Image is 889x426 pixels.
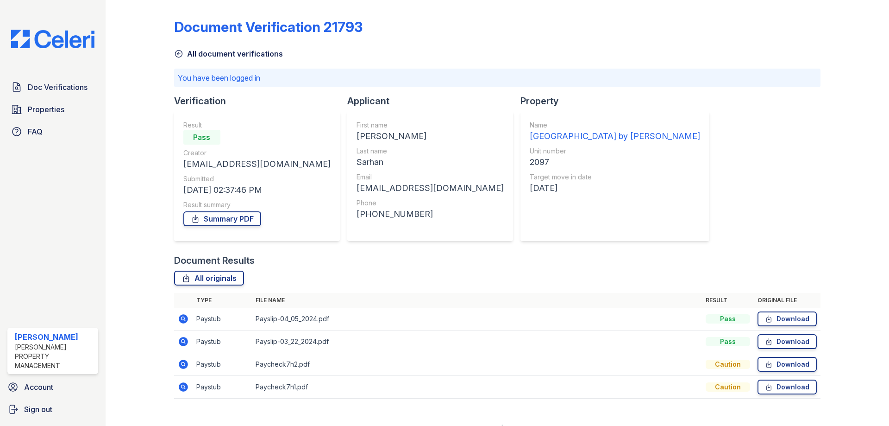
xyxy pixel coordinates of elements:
[252,353,702,376] td: Paycheck7h2.pdf
[520,95,717,108] div: Property
[183,158,331,171] div: [EMAIL_ADDRESS][DOMAIN_NAME]
[183,174,331,184] div: Submitted
[758,380,817,394] a: Download
[252,376,702,399] td: Paycheck7h1.pdf
[754,293,820,308] th: Original file
[4,30,102,48] img: CE_Logo_Blue-a8612792a0a2168367f1c8372b55b34899dd931a85d93a1a3d3e32e68fde9ad4.png
[758,357,817,372] a: Download
[357,198,504,208] div: Phone
[174,48,283,59] a: All document verifications
[252,331,702,353] td: Payslip-03_22_2024.pdf
[702,293,754,308] th: Result
[183,130,220,145] div: Pass
[28,126,43,137] span: FAQ
[7,78,98,96] a: Doc Verifications
[7,122,98,141] a: FAQ
[183,148,331,158] div: Creator
[183,211,261,226] a: Summary PDF
[357,172,504,182] div: Email
[706,360,750,369] div: Caution
[530,172,700,182] div: Target move in date
[178,72,817,83] p: You have been logged in
[530,146,700,156] div: Unit number
[530,121,700,143] a: Name [GEOGRAPHIC_DATA] by [PERSON_NAME]
[193,376,252,399] td: Paystub
[357,182,504,195] div: [EMAIL_ADDRESS][DOMAIN_NAME]
[706,382,750,392] div: Caution
[15,331,94,343] div: [PERSON_NAME]
[706,337,750,346] div: Pass
[252,293,702,308] th: File name
[193,293,252,308] th: Type
[357,146,504,156] div: Last name
[530,130,700,143] div: [GEOGRAPHIC_DATA] by [PERSON_NAME]
[530,156,700,169] div: 2097
[174,254,255,267] div: Document Results
[183,200,331,210] div: Result summary
[357,156,504,169] div: Sarhan
[15,343,94,370] div: [PERSON_NAME] Property Management
[758,334,817,349] a: Download
[183,184,331,197] div: [DATE] 02:37:46 PM
[252,308,702,331] td: Payslip-04_05_2024.pdf
[28,104,64,115] span: Properties
[193,331,252,353] td: Paystub
[193,308,252,331] td: Paystub
[347,95,520,108] div: Applicant
[28,82,88,93] span: Doc Verifications
[706,314,750,324] div: Pass
[24,404,52,415] span: Sign out
[758,312,817,326] a: Download
[174,95,347,108] div: Verification
[530,182,700,195] div: [DATE]
[24,381,53,393] span: Account
[174,19,363,35] div: Document Verification 21793
[530,121,700,130] div: Name
[357,208,504,221] div: [PHONE_NUMBER]
[357,121,504,130] div: First name
[4,400,102,419] a: Sign out
[7,100,98,119] a: Properties
[193,353,252,376] td: Paystub
[174,271,244,286] a: All originals
[183,121,331,130] div: Result
[4,378,102,396] a: Account
[357,130,504,143] div: [PERSON_NAME]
